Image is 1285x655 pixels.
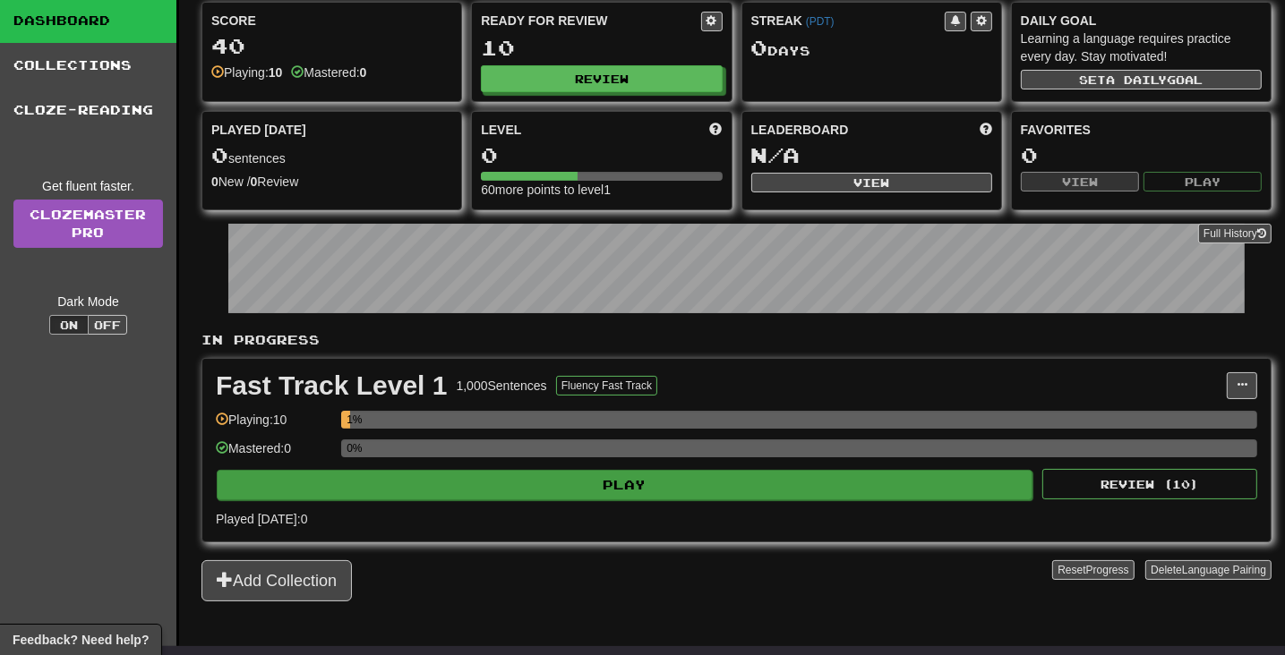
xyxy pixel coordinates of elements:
button: Play [217,470,1032,500]
div: Playing: [211,64,282,81]
strong: 0 [211,174,218,189]
span: 0 [751,35,768,60]
span: Open feedback widget [13,631,149,649]
span: Played [DATE]: 0 [216,512,307,526]
button: On [49,315,89,335]
div: Day s [751,37,992,60]
button: ResetProgress [1052,560,1134,580]
button: View [1021,172,1139,191]
span: Progress [1086,564,1129,576]
button: Seta dailygoal [1021,70,1262,89]
button: Fluency Fast Track [556,376,657,396]
div: 0 [1021,144,1262,166]
span: Score more points to level up [710,121,723,139]
a: (PDT) [806,15,835,28]
button: DeleteLanguage Pairing [1145,560,1272,580]
div: Favorites [1021,121,1262,139]
div: Streak [751,12,945,30]
button: Full History [1198,224,1272,243]
div: Dark Mode [13,293,163,310]
span: N/A [751,142,801,167]
button: Add Collection [201,560,352,601]
div: Score [211,12,452,30]
div: sentences [211,144,452,167]
strong: 0 [360,65,367,80]
div: Fast Track Level 1 [216,372,448,399]
p: In Progress [201,331,1272,349]
span: a daily [1106,73,1167,86]
div: New / Review [211,173,452,191]
strong: 0 [251,174,258,189]
div: 60 more points to level 1 [481,181,722,199]
div: 10 [481,37,722,59]
span: Language Pairing [1182,564,1266,576]
span: This week in points, UTC [980,121,992,139]
span: 0 [211,142,228,167]
button: Review (10) [1042,469,1257,499]
div: 40 [211,35,452,57]
div: Get fluent faster. [13,177,163,195]
div: 1% [347,411,350,429]
div: Mastered: 0 [216,439,332,469]
button: Off [88,315,127,335]
strong: 10 [269,65,283,80]
div: Daily Goal [1021,12,1262,30]
span: Level [481,121,521,139]
a: ClozemasterPro [13,200,163,248]
div: Mastered: [291,64,366,81]
div: Playing: 10 [216,411,332,440]
div: 1,000 Sentences [457,377,547,395]
button: View [751,173,992,192]
div: Ready for Review [481,12,700,30]
div: Learning a language requires practice every day. Stay motivated! [1021,30,1262,65]
button: Play [1144,172,1262,191]
div: 0 [481,144,722,166]
span: Leaderboard [751,121,849,139]
span: Played [DATE] [211,121,306,139]
button: Review [481,65,722,92]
